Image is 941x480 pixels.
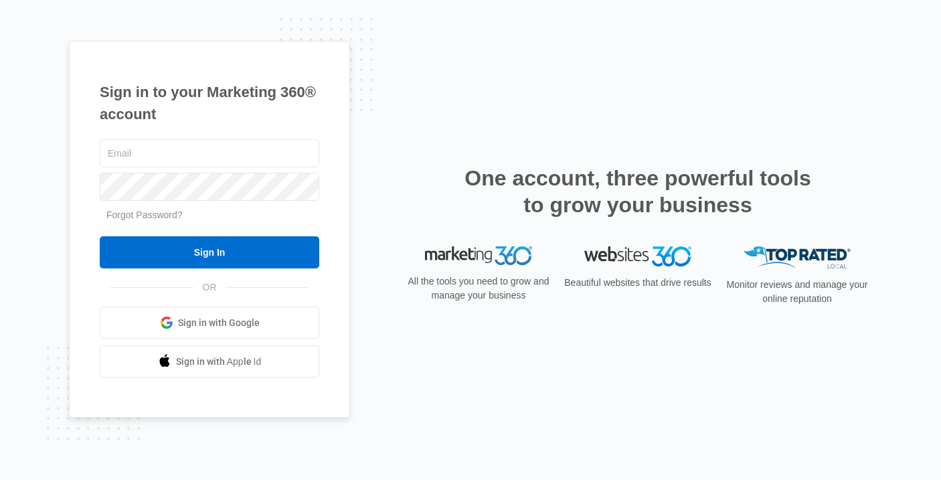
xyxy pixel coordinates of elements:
[584,246,691,266] img: Websites 360
[178,316,260,330] span: Sign in with Google
[100,81,319,125] h1: Sign in to your Marketing 360® account
[722,278,872,306] p: Monitor reviews and manage your online reputation
[100,139,319,167] input: Email
[563,276,713,290] p: Beautiful websites that drive results
[460,165,815,218] h2: One account, three powerful tools to grow your business
[744,246,851,268] img: Top Rated Local
[106,210,183,220] a: Forgot Password?
[176,355,262,369] span: Sign in with Apple Id
[100,307,319,339] a: Sign in with Google
[425,246,532,265] img: Marketing 360
[100,236,319,268] input: Sign In
[100,345,319,378] a: Sign in with Apple Id
[193,281,226,295] span: OR
[404,274,553,303] p: All the tools you need to grow and manage your business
